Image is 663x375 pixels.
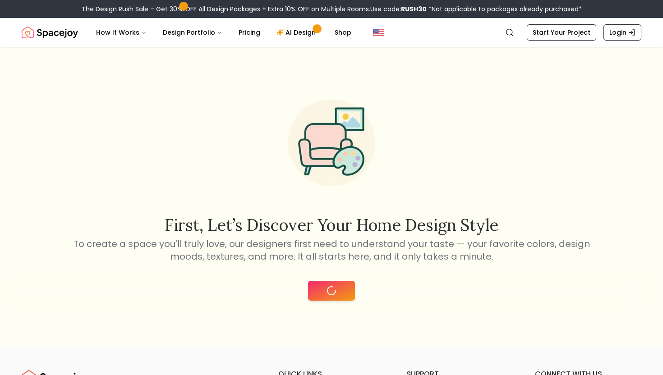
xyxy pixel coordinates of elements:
[427,5,582,14] span: *Not applicable to packages already purchased*
[373,27,384,38] img: United States
[89,23,154,41] button: How It Works
[370,5,427,14] span: Use code:
[156,23,230,41] button: Design Portfolio
[269,23,326,41] a: AI Design
[22,23,78,41] img: Spacejoy Logo
[72,238,591,263] p: To create a space you'll truly love, our designers first need to understand your taste — your fav...
[72,216,591,234] h2: First, let’s discover your home design style
[401,5,427,14] b: RUSH30
[89,23,359,41] nav: Main
[22,18,641,47] nav: Global
[327,23,359,41] a: Shop
[603,24,641,41] a: Login
[82,5,582,14] div: The Design Rush Sale – Get 30% OFF All Design Packages + Extra 10% OFF on Multiple Rooms.
[527,24,596,41] a: Start Your Project
[22,23,78,41] a: Spacejoy
[231,23,267,41] a: Pricing
[274,85,389,201] img: Start Style Quiz Illustration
